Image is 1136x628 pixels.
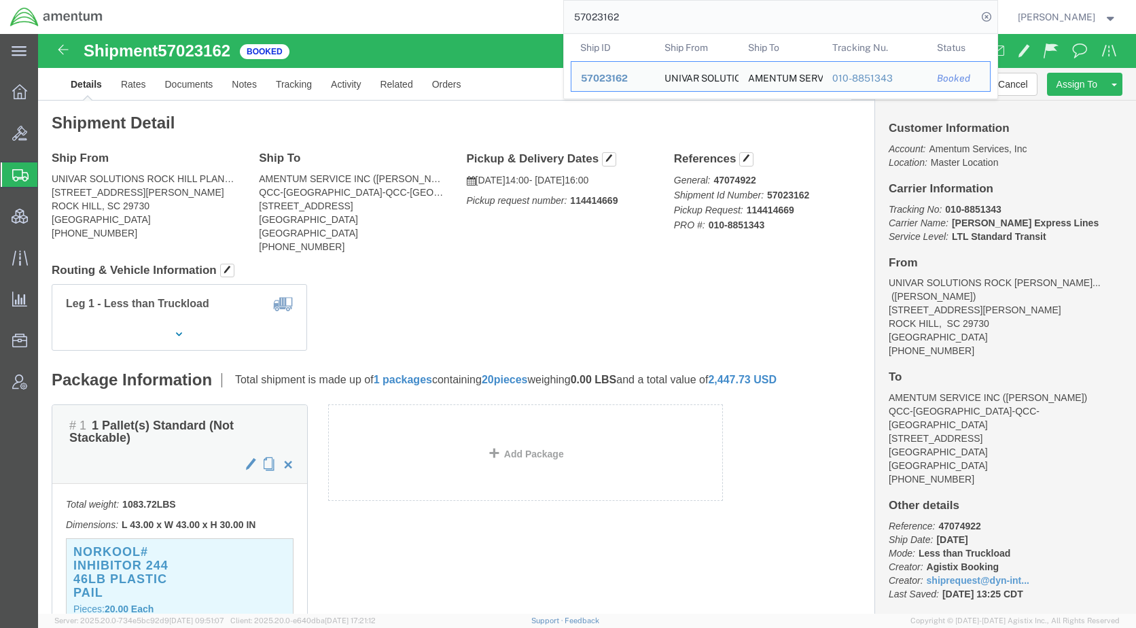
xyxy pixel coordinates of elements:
th: Status [927,34,991,61]
button: [PERSON_NAME] [1017,9,1118,25]
div: 57023162 [581,71,645,86]
div: 010-8851343 [832,71,918,86]
div: AMENTUM SERVICE INC [748,62,813,91]
span: 57023162 [581,73,628,84]
a: Support [531,616,565,625]
th: Ship ID [571,34,655,61]
th: Tracking Nu. [822,34,927,61]
span: [DATE] 09:51:07 [169,616,224,625]
a: Feedback [565,616,599,625]
img: logo [10,7,103,27]
th: Ship To [739,34,823,61]
span: Kent Gilman [1018,10,1095,24]
span: [DATE] 17:21:12 [325,616,376,625]
iframe: FS Legacy Container [38,34,1136,614]
table: Search Results [571,34,997,99]
input: Search for shipment number, reference number [564,1,977,33]
span: Client: 2025.20.0-e640dba [230,616,376,625]
span: Server: 2025.20.0-734e5bc92d9 [54,616,224,625]
span: Copyright © [DATE]-[DATE] Agistix Inc., All Rights Reserved [910,615,1120,627]
div: UNIVAR SOLUTIONS ROCK HILL PLANT CODE D641 [664,62,729,91]
div: Booked [937,71,980,86]
th: Ship From [654,34,739,61]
